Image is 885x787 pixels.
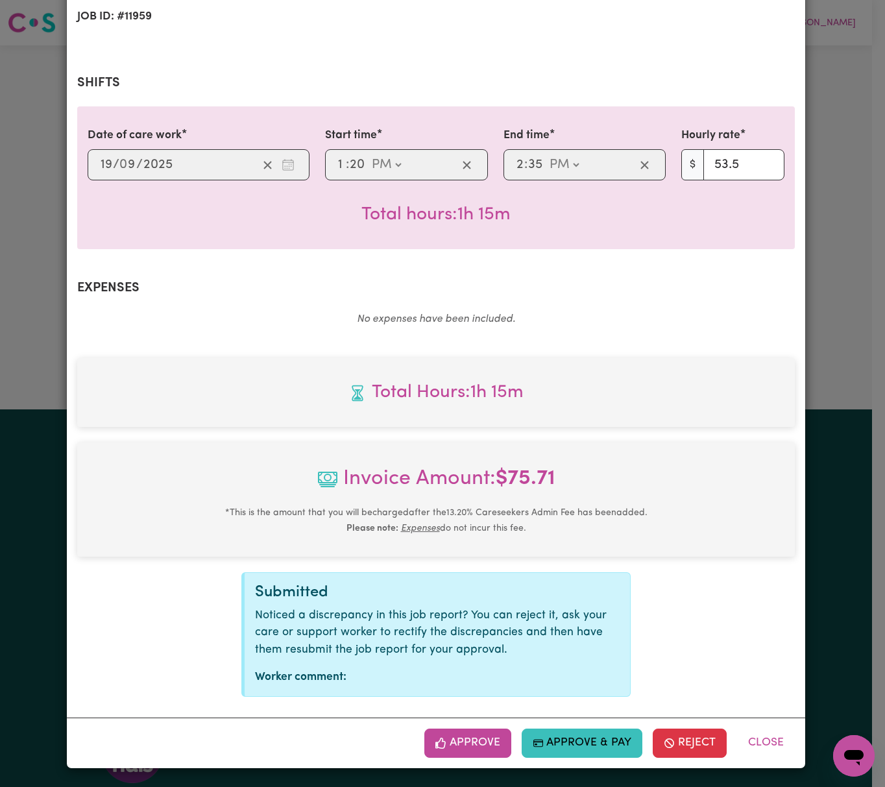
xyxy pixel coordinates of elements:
input: -- [337,155,346,175]
span: : [346,158,349,172]
input: -- [100,155,113,175]
label: Start time [325,127,377,144]
button: Approve & Pay [522,729,643,757]
button: Approve [424,729,511,757]
span: Submitted [255,585,328,600]
label: Hourly rate [681,127,740,144]
input: -- [120,155,136,175]
span: Total hours worked: 1 hour 15 minutes [361,206,511,224]
iframe: Button to launch messaging window [833,735,875,777]
span: Total hours worked: 1 hour 15 minutes [88,379,784,406]
input: -- [527,155,543,175]
span: $ [681,149,704,180]
strong: Worker comment: [255,672,346,683]
h2: Expenses [77,280,795,296]
span: Job ID: # 11959 [77,6,428,28]
label: Date of care work [88,127,182,144]
em: No expenses have been included. [357,314,515,324]
button: Clear date [258,155,278,175]
h2: Shifts [77,75,795,91]
b: Please note: [346,524,398,533]
small: This is the amount that you will be charged after the 13.20 % Careseekers Admin Fee has been adde... [225,508,648,533]
span: : [524,158,527,172]
span: 0 [119,158,127,171]
input: ---- [143,155,173,175]
span: / [113,158,119,172]
u: Expenses [401,524,440,533]
p: Noticed a discrepancy in this job report? You can reject it, ask your care or support worker to r... [255,607,620,659]
button: Enter the date of care work [278,155,298,175]
button: Reject [653,729,727,757]
b: $ 75.71 [496,468,555,489]
label: End time [503,127,550,144]
span: Invoice Amount: [88,463,784,505]
button: Close [737,729,795,757]
input: -- [349,155,365,175]
input: -- [516,155,524,175]
span: / [136,158,143,172]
